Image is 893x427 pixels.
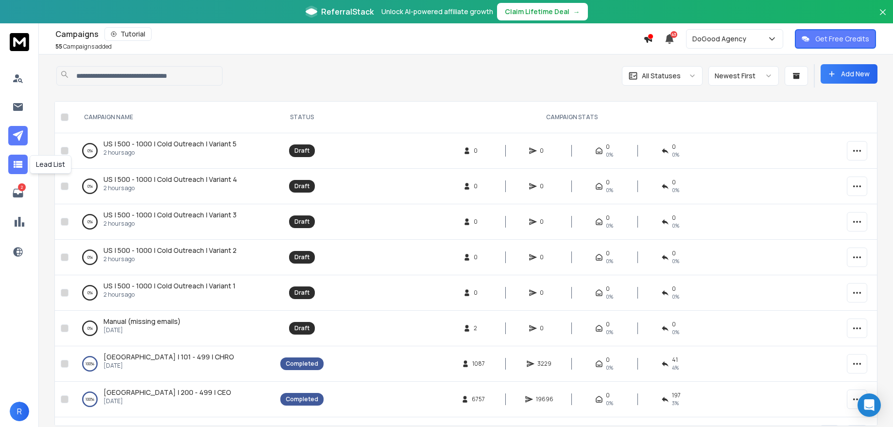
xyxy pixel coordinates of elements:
div: Campaigns [55,27,643,41]
span: 0 [606,178,610,186]
a: US | 500 - 1000 | Cold Outreach | Variant 1 [103,281,236,291]
span: 0 [606,143,610,151]
span: 0 [606,249,610,257]
td: 0%US | 500 - 1000 | Cold Outreach | Variant 52 hours ago [72,133,275,169]
button: R [10,402,29,421]
div: Completed [286,395,318,403]
span: 43 [670,31,677,38]
span: 4 % [672,364,679,372]
td: 0%US | 500 - 1000 | Cold Outreach | Variant 32 hours ago [72,204,275,240]
span: 0 [606,391,610,399]
span: US | 500 - 1000 | Cold Outreach | Variant 5 [103,139,237,148]
p: 0 % [87,288,93,298]
span: US | 500 - 1000 | Cold Outreach | Variant 1 [103,281,236,290]
span: ReferralStack [321,6,374,18]
span: 55 [55,42,62,51]
p: [DATE] [103,362,234,370]
span: 0 [606,214,610,222]
span: 0 [474,253,483,261]
p: 2 hours ago [103,149,237,157]
span: 0% [672,293,679,301]
span: 0% [672,328,679,336]
button: Claim Lifetime Deal→ [497,3,588,20]
span: 0% [606,399,613,407]
span: US | 500 - 1000 | Cold Outreach | Variant 3 [103,210,237,219]
div: Completed [286,360,318,368]
div: Draft [294,324,309,332]
span: 0 [672,320,676,328]
div: Lead List [30,155,71,174]
span: 0% [606,293,613,301]
th: CAMPAIGN STATS [329,102,814,133]
div: Open Intercom Messenger [858,393,881,417]
span: 0% [672,222,679,230]
button: Get Free Credits [795,29,876,49]
span: → [573,7,580,17]
div: Draft [294,182,309,190]
span: 197 [672,391,681,399]
button: Tutorial [104,27,152,41]
span: 0 [474,289,483,297]
span: 0 [672,285,676,293]
button: Close banner [876,6,889,29]
span: 0 [672,143,676,151]
span: 0 [606,320,610,328]
span: 0% [606,328,613,336]
span: 0 [606,356,610,364]
span: 0% [606,364,613,372]
span: 0% [606,257,613,265]
td: 100%[GEOGRAPHIC_DATA] | 200 - 499 | CEO[DATE] [72,382,275,417]
a: [GEOGRAPHIC_DATA] | 200 - 499 | CEO [103,388,231,397]
p: 0 % [87,217,93,227]
td: 100%[GEOGRAPHIC_DATA] | 101 - 499 | CHRO[DATE] [72,346,275,382]
td: 0%Manual (missing emails)[DATE] [72,311,275,346]
td: 0%US | 500 - 1000 | Cold Outreach | Variant 22 hours ago [72,240,275,275]
span: 0 [672,178,676,186]
p: 0 % [87,252,93,262]
th: CAMPAIGN NAME [72,102,275,133]
p: [DATE] [103,397,231,405]
span: [GEOGRAPHIC_DATA] | 101 - 499 | CHRO [103,352,234,361]
p: 0 % [87,146,93,156]
div: Draft [294,218,309,226]
a: US | 500 - 1000 | Cold Outreach | Variant 5 [103,139,237,149]
td: 0%US | 500 - 1000 | Cold Outreach | Variant 42 hours ago [72,169,275,204]
span: 3229 [537,360,551,368]
div: Draft [294,253,309,261]
td: 0%US | 500 - 1000 | Cold Outreach | Variant 12 hours ago [72,275,275,311]
p: 0 % [87,181,93,191]
span: 0 [672,214,676,222]
span: 3 % [672,399,679,407]
span: 0 [606,285,610,293]
span: 0% [672,257,679,265]
a: Manual (missing emails) [103,317,181,326]
span: 0 [474,218,483,226]
a: US | 500 - 1000 | Cold Outreach | Variant 2 [103,246,237,255]
button: Newest First [708,66,779,86]
span: 0% [672,151,679,159]
span: 6757 [472,395,485,403]
a: US | 500 - 1000 | Cold Outreach | Variant 4 [103,175,237,184]
span: 2 [474,324,483,332]
p: 100 % [86,359,94,369]
p: DoGood Agency [692,34,750,44]
p: 0 % [87,323,93,333]
span: 0 [672,249,676,257]
span: 0 [540,147,550,155]
span: 0 [540,289,550,297]
span: 0% [672,186,679,194]
div: Draft [294,289,309,297]
a: [GEOGRAPHIC_DATA] | 101 - 499 | CHRO [103,352,234,362]
span: 0% [606,222,613,230]
button: Add New [821,64,877,84]
span: 41 [672,356,678,364]
p: 2 hours ago [103,255,237,263]
p: 2 hours ago [103,220,237,228]
span: 0 [540,324,550,332]
span: 1087 [472,360,485,368]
